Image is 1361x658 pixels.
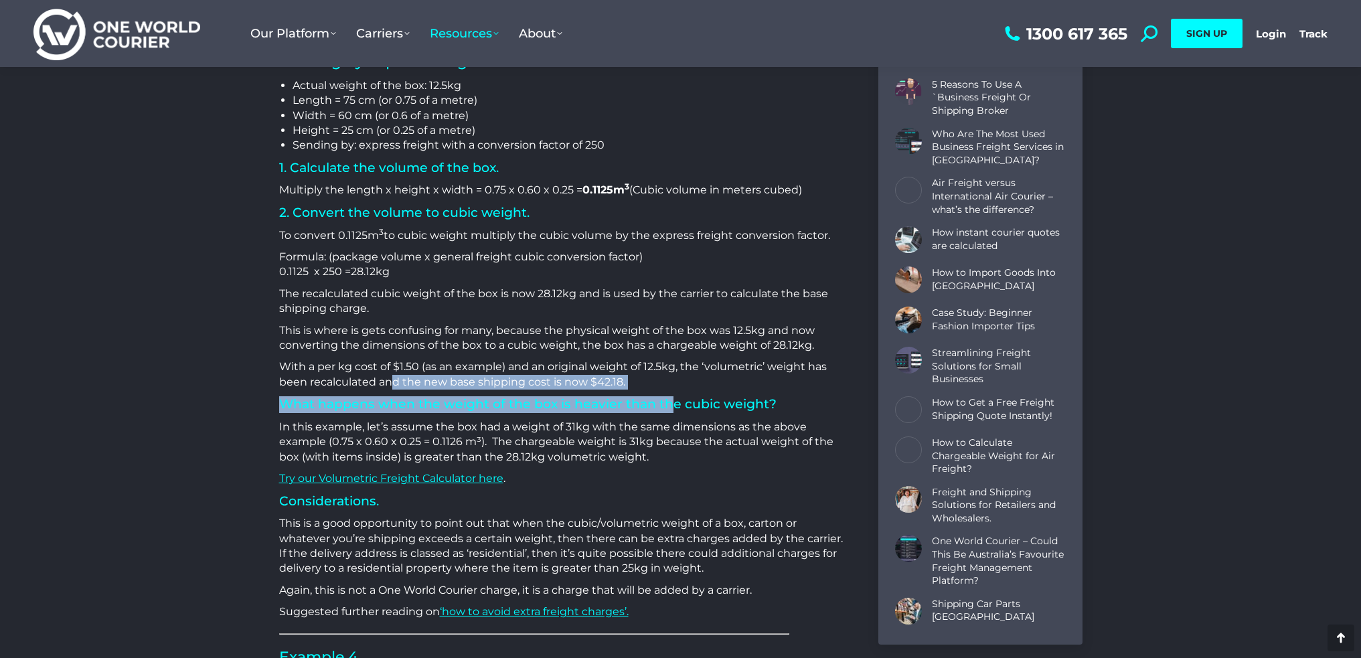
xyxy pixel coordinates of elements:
[430,26,499,41] span: Resources
[932,307,1066,333] a: Case Study: Beginner Fashion Importer Tips
[895,436,922,463] a: Post image
[279,583,845,598] p: Again, this is not a One World Courier charge, it is a charge that will be added by a carrier.
[932,598,1066,624] a: Shipping Car Parts [GEOGRAPHIC_DATA]
[293,123,845,138] li: Height = 25 cm (or 0.25 of a metre)
[368,229,379,242] span: m
[1256,27,1286,40] a: Login
[279,286,845,317] p: The recalculated cubic weight of the box is now 28.12kg and is used by the carrier to calculate t...
[895,78,922,105] a: Post image
[420,13,509,54] a: Resources
[33,7,200,61] img: One World Courier
[279,228,845,243] p: To convert 0.1125 to cubic weight multiply the cubic volume by the express freight conversion fac...
[279,472,503,485] a: Try our Volumetric Freight Calculator here
[279,493,845,510] h3: Considerations.
[932,486,1066,525] a: Freight and Shipping Solutions for Retailers and Wholesalers.
[519,26,562,41] span: About
[895,128,922,155] a: Post image
[895,536,922,562] a: Post image
[895,486,922,513] a: Post image
[932,396,1066,422] a: How to Get a Free Freight Shipping Quote Instantly!
[293,108,845,123] li: Width = 60 cm (or 0.6 of a metre)
[351,265,390,278] span: 28.12kg
[279,323,845,353] p: This is where is gets confusing for many, because the physical weight of the box was 12.5kg and n...
[895,307,922,333] a: Post image
[279,396,845,413] h3: What happens when the weight of the box is heavier than the cubic weight?
[932,128,1066,167] a: Who Are The Most Used Business Freight Services in [GEOGRAPHIC_DATA]?
[895,226,922,253] a: Post image
[356,26,410,41] span: Carriers
[279,471,845,486] p: .
[1299,27,1328,40] a: Track
[293,93,845,108] li: Length = 75 cm (or 0.75 of a metre)
[895,266,922,293] a: Post image
[279,250,845,280] p: Formula: (package volume x general freight cubic conversion factor) 0.1125 x 250 =
[932,78,1066,118] a: 5 Reasons To Use A `Business Freight Or Shipping Broker
[279,359,845,390] p: With a per kg cost of $1.50 (as an example) and an original weight of 12.5kg, the ‘volumetric’ we...
[293,138,845,153] li: Sending by: express freight with a conversion factor of 250
[895,177,922,204] a: Post image
[582,183,629,196] strong: 0.1125
[279,516,845,576] p: This is a good opportunity to point out that when the cubic/volumetric weight of a box, carton or...
[613,183,625,196] span: m
[932,536,1066,588] a: One World Courier – Could This Be Australia’s Favourite Freight Management Platform?
[932,347,1066,386] a: Streamlining Freight Solutions for Small Businesses
[932,266,1066,293] a: How to Import Goods Into [GEOGRAPHIC_DATA]
[279,160,845,177] h3: 1. Calculate the volume of the box.
[509,13,572,54] a: About
[346,13,420,54] a: Carriers
[932,436,1066,476] a: How to Calculate Chargeable Weight for Air Freight?
[279,205,845,222] h3: 2. Convert the volume to cubic weight.
[279,420,845,465] p: In this example, let’s assume the box had a weight of 31kg with the same dimensions as the above ...
[293,78,845,93] li: Actual weight of the box: 12.5kg
[932,177,1066,217] a: Air Freight versus International Air Courier – what’s the difference?
[240,13,346,54] a: Our Platform
[1171,19,1243,48] a: SIGN UP
[279,604,845,619] p: Suggested further reading on
[895,347,922,374] a: Post image
[440,605,629,618] a: ‘how to avoid extra freight charges’.
[895,598,922,625] a: Post image
[1186,27,1227,39] span: SIGN UP
[1002,25,1127,42] a: 1300 617 365
[379,227,384,237] sup: 3
[625,181,629,191] sup: 3
[932,226,1066,252] a: How instant courier quotes are calculated
[279,183,845,197] p: Multiply the length x height x width = 0.75 x 0.60 x 0.25 = (Cubic volume in meters cubed)
[250,26,336,41] span: Our Platform
[895,396,922,423] a: Post image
